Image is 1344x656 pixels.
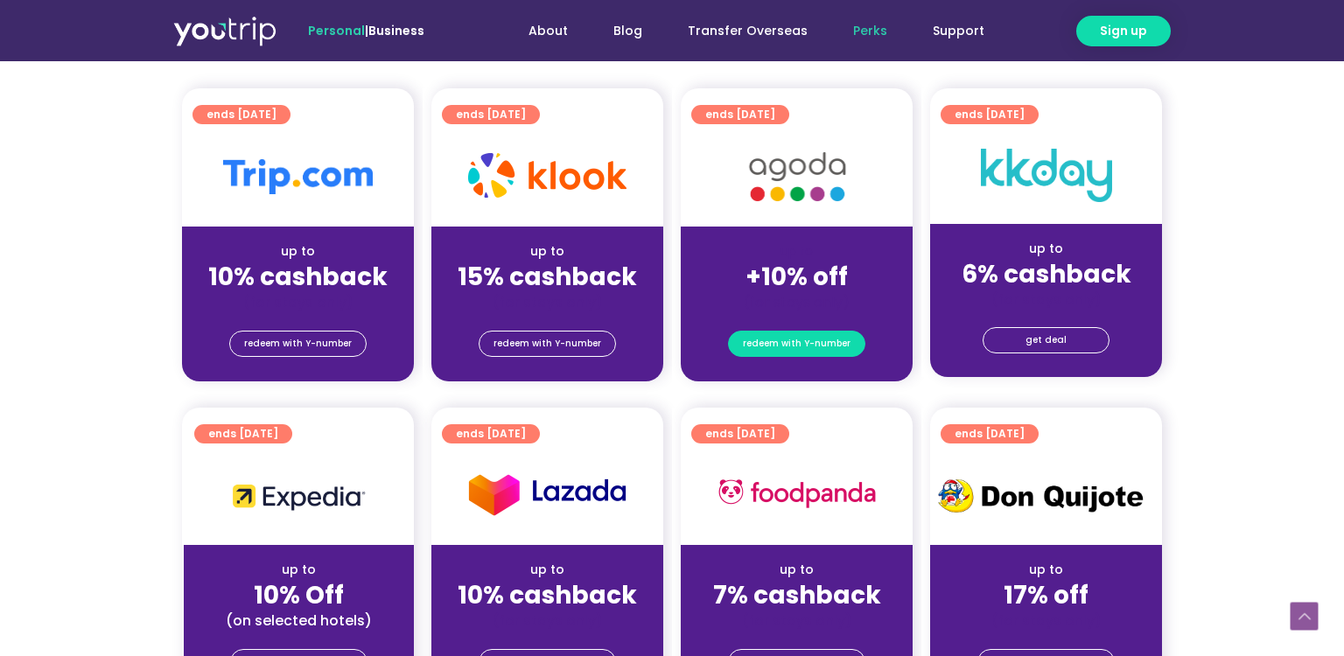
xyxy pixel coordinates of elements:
span: get deal [1025,328,1067,352]
div: (for stays only) [445,611,649,630]
a: get deal [983,327,1109,353]
span: ends [DATE] [456,424,526,443]
strong: 10% cashback [208,260,388,294]
strong: 10% Off [254,578,344,612]
span: ends [DATE] [955,424,1025,443]
div: (for stays only) [944,611,1148,630]
a: ends [DATE] [442,424,540,443]
a: redeem with Y-number [728,331,865,357]
div: up to [445,561,649,579]
strong: 17% off [1004,578,1088,612]
div: up to [196,242,400,261]
a: ends [DATE] [941,424,1039,443]
strong: 15% cashback [458,260,637,294]
span: ends [DATE] [456,105,526,124]
div: up to [944,240,1148,258]
div: up to [695,561,899,579]
div: (for stays only) [196,293,400,311]
span: redeem with Y-number [244,331,352,356]
div: (for stays only) [445,293,649,311]
a: ends [DATE] [941,105,1039,124]
a: ends [DATE] [192,105,290,124]
a: ends [DATE] [442,105,540,124]
a: Blog [591,15,665,47]
span: up to [780,242,813,260]
div: (for stays only) [695,293,899,311]
a: Perks [830,15,910,47]
span: redeem with Y-number [493,331,601,356]
strong: 6% cashback [962,257,1131,291]
span: ends [DATE] [705,424,775,443]
a: redeem with Y-number [479,331,616,357]
nav: Menu [472,15,1007,47]
div: (on selected hotels) [198,611,400,630]
a: Transfer Overseas [665,15,830,47]
span: Sign up [1100,22,1147,40]
a: Business [368,22,424,39]
span: ends [DATE] [206,105,276,124]
span: ends [DATE] [208,424,278,443]
strong: +10% off [745,260,848,294]
div: up to [198,561,400,579]
a: Sign up [1076,16,1171,46]
strong: 7% cashback [713,578,881,612]
a: Support [910,15,1007,47]
strong: 10% cashback [458,578,637,612]
div: up to [944,561,1148,579]
span: ends [DATE] [705,105,775,124]
div: up to [445,242,649,261]
span: Personal [308,22,365,39]
a: ends [DATE] [691,424,789,443]
div: (for stays only) [695,611,899,630]
a: ends [DATE] [194,424,292,443]
a: About [506,15,591,47]
span: ends [DATE] [955,105,1025,124]
div: (for stays only) [944,290,1148,309]
a: redeem with Y-number [229,331,367,357]
span: redeem with Y-number [743,331,850,356]
a: ends [DATE] [691,105,789,124]
span: | [308,22,424,39]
